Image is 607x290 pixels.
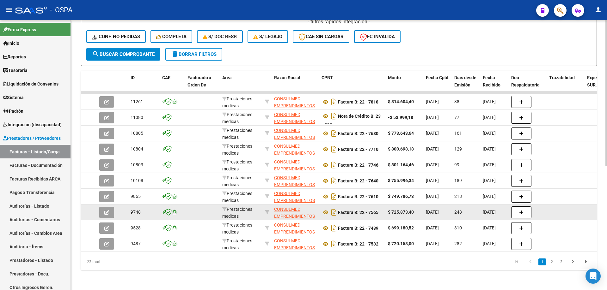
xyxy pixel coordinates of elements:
a: 2 [548,258,555,265]
span: Inicio [3,40,19,47]
span: 9528 [131,225,141,230]
span: 10803 [131,162,143,167]
div: 30663327743 [274,237,316,251]
strong: $ 699.180,52 [388,225,414,230]
span: 9487 [131,241,141,246]
span: CAE SIN CARGAR [298,34,344,39]
span: 310 [454,225,462,230]
span: Firma Express [3,26,36,33]
span: Prestaciones medicas [222,159,252,172]
span: [DATE] [483,131,496,136]
a: go to previous page [524,258,536,265]
strong: $ 814.604,40 [388,99,414,104]
a: go to first page [511,258,523,265]
strong: Factura B: 22 - 7818 [338,99,378,104]
span: CONSULMED EMPRENDIMIENTOS ODONTOLOGICOS SOCIEDAD ANONIMA [274,175,316,202]
span: Conf. no pedidas [92,34,140,39]
i: Descargar documento [330,239,338,249]
span: CONSULMED EMPRENDIMIENTOS ODONTOLOGICOS SOCIEDAD ANONIMA [274,112,316,139]
span: [DATE] [426,225,439,230]
h4: - filtros rápidos Integración - [86,18,592,25]
a: go to last page [581,258,593,265]
span: Doc Respaldatoria [511,75,540,87]
strong: Factura B: 22 - 7489 [338,226,378,231]
span: [DATE] [483,210,496,215]
strong: $ 749.786,73 [388,194,414,199]
button: FC Inválida [354,30,401,43]
div: 23 total [81,254,183,270]
span: [DATE] [426,115,439,120]
datatable-header-cell: Trazabilidad [547,71,585,99]
span: 129 [454,146,462,151]
span: [DATE] [426,241,439,246]
i: Descargar documento [330,176,338,186]
datatable-header-cell: CAE [160,71,185,99]
i: Descargar documento [330,223,338,233]
span: [DATE] [483,115,496,120]
span: Prestaciones medicas [222,238,252,251]
strong: -$ 53.999,18 [388,115,413,120]
button: Borrar Filtros [165,48,222,61]
strong: Factura B: 22 - 7532 [338,241,378,246]
strong: Factura B: 22 - 7610 [338,194,378,199]
span: Buscar Comprobante [92,51,155,57]
span: Integración (discapacidad) [3,121,62,128]
div: 30663327743 [274,143,316,156]
span: CONSULMED EMPRENDIMIENTOS ODONTOLOGICOS SOCIEDAD ANONIMA [274,96,316,123]
span: CAE [162,75,170,80]
strong: $ 800.698,18 [388,146,414,151]
span: Tesorería [3,67,28,74]
span: Prestaciones medicas [222,112,252,124]
datatable-header-cell: Doc Respaldatoria [509,71,547,99]
datatable-header-cell: CPBT [319,71,385,99]
span: 282 [454,241,462,246]
span: CONSULMED EMPRENDIMIENTOS ODONTOLOGICOS SOCIEDAD ANONIMA [274,191,316,217]
span: S/ Doc Resp. [203,34,237,39]
i: Descargar documento [330,128,338,139]
li: page 3 [556,257,566,267]
span: [DATE] [483,99,496,104]
strong: $ 773.643,64 [388,131,414,136]
span: 10805 [131,131,143,136]
span: Días desde Emisión [454,75,476,87]
span: Prestaciones medicas [222,96,252,109]
strong: Factura B: 22 - 7680 [338,131,378,136]
i: Descargar documento [330,192,338,202]
strong: $ 801.164,46 [388,162,414,167]
span: CONSULMED EMPRENDIMIENTOS ODONTOLOGICOS SOCIEDAD ANONIMA [274,207,316,233]
span: Reportes [3,53,26,60]
span: 11080 [131,115,143,120]
div: 30663327743 [274,158,316,172]
datatable-header-cell: Monto [385,71,423,99]
span: ID [131,75,135,80]
strong: Factura B: 22 - 7746 [338,163,378,168]
div: 30663327743 [274,206,316,219]
span: Prestaciones medicas [222,207,252,219]
mat-icon: menu [5,6,13,14]
span: [DATE] [483,146,496,151]
span: [DATE] [483,194,496,199]
span: CONSULMED EMPRENDIMIENTOS ODONTOLOGICOS SOCIEDAD ANONIMA [274,128,316,154]
span: Facturado x Orden De [187,75,211,87]
strong: Factura B: 22 - 7710 [338,147,378,152]
span: Fecha Cpbt [426,75,449,80]
a: go to next page [567,258,579,265]
div: 30663327743 [274,174,316,187]
span: 218 [454,194,462,199]
strong: $ 720.158,00 [388,241,414,246]
datatable-header-cell: ID [128,71,160,99]
button: S/ Doc Resp. [197,30,243,43]
span: 9865 [131,194,141,199]
span: 77 [454,115,459,120]
strong: $ 725.873,40 [388,210,414,215]
div: 30663327743 [274,127,316,140]
datatable-header-cell: Fecha Cpbt [423,71,452,99]
span: 99 [454,162,459,167]
i: Descargar documento [330,111,338,121]
span: [DATE] [426,210,439,215]
div: Open Intercom Messenger [586,269,601,284]
span: 161 [454,131,462,136]
span: [DATE] [426,99,439,104]
div: 30663327743 [274,222,316,235]
span: Prestaciones medicas [222,175,252,187]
